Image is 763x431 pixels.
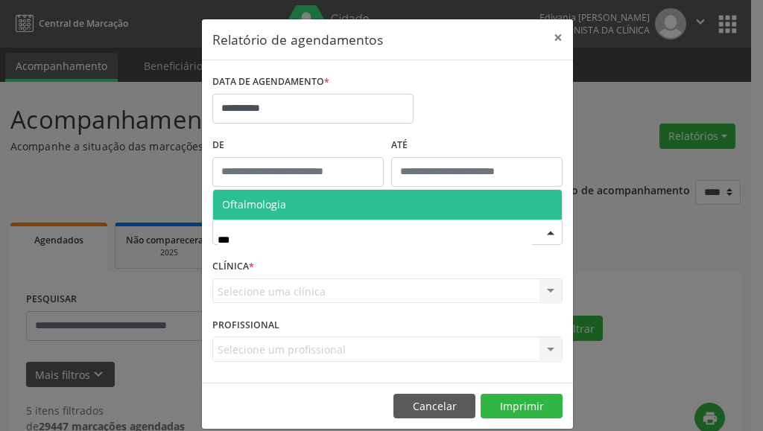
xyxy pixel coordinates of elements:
[212,313,279,336] label: PROFISSIONAL
[212,134,384,157] label: De
[212,30,383,49] h5: Relatório de agendamentos
[391,134,563,157] label: ATÉ
[222,197,286,211] span: Oftalmologia
[543,19,573,56] button: Close
[212,255,254,278] label: CLÍNICA
[481,394,563,419] button: Imprimir
[393,394,475,419] button: Cancelar
[212,71,329,94] label: DATA DE AGENDAMENTO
